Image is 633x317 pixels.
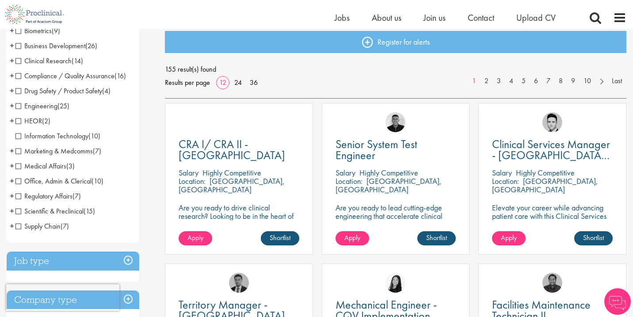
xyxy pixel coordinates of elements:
[567,76,580,86] a: 9
[15,161,66,171] span: Medical Affairs
[179,176,285,195] p: [GEOGRAPHIC_DATA], [GEOGRAPHIC_DATA]
[7,252,139,271] h3: Job type
[15,71,114,80] span: Compliance / Quality Assurance
[516,12,556,23] a: Upload CV
[423,12,446,23] a: Join us
[372,12,401,23] a: About us
[15,191,72,201] span: Regulatory Affairs
[179,203,299,237] p: Are you ready to drive clinical research? Looking to be in the heart of a company where precision...
[15,41,85,50] span: Business Development
[231,78,245,87] a: 24
[15,206,95,216] span: Scientific & Preclinical
[15,26,52,35] span: Biometrics
[10,24,14,37] span: +
[179,176,206,186] span: Location:
[10,219,14,233] span: +
[61,222,69,231] span: (7)
[530,76,542,86] a: 6
[542,112,562,132] a: Connor Lynes
[179,231,212,245] a: Apply
[359,168,418,178] p: Highly Competitive
[165,76,210,89] span: Results per page
[336,168,355,178] span: Salary
[85,41,97,50] span: (26)
[480,76,493,86] a: 2
[10,159,14,172] span: +
[501,233,517,242] span: Apply
[72,56,83,65] span: (14)
[102,86,111,95] span: (4)
[229,273,249,293] a: Carl Gbolade
[492,176,519,186] span: Location:
[15,131,100,141] span: Information Technology
[607,76,626,86] a: Last
[179,168,198,178] span: Salary
[554,76,567,86] a: 8
[417,231,456,245] a: Shortlist
[114,71,126,80] span: (16)
[385,112,405,132] a: Christian Andersen
[165,31,626,53] a: Register for alerts
[66,161,75,171] span: (3)
[336,137,417,163] span: Senior System Test Engineer
[336,176,362,186] span: Location:
[15,222,61,231] span: Supply Chain
[6,284,119,311] iframe: reCAPTCHA
[52,26,60,35] span: (9)
[15,206,84,216] span: Scientific & Preclinical
[15,176,92,186] span: Office, Admin & Clerical
[15,41,97,50] span: Business Development
[15,131,88,141] span: Information Technology
[10,99,14,112] span: +
[10,114,14,127] span: +
[492,139,613,161] a: Clinical Services Manager - [GEOGRAPHIC_DATA], [GEOGRAPHIC_DATA]
[492,137,610,174] span: Clinical Services Manager - [GEOGRAPHIC_DATA], [GEOGRAPHIC_DATA]
[15,161,75,171] span: Medical Affairs
[505,76,518,86] a: 4
[335,12,350,23] a: Jobs
[336,231,369,245] a: Apply
[15,86,111,95] span: Drug Safety / Product Safety
[604,288,631,315] img: Chatbot
[492,176,598,195] p: [GEOGRAPHIC_DATA], [GEOGRAPHIC_DATA]
[336,203,456,229] p: Are you ready to lead cutting-edge engineering that accelerate clinical breakthroughs in biotech?
[15,71,126,80] span: Compliance / Quality Assurance
[10,54,14,67] span: +
[517,76,530,86] a: 5
[202,168,261,178] p: Highly Competitive
[336,139,456,161] a: Senior System Test Engineer
[542,273,562,293] img: Mike Raletz
[92,176,103,186] span: (10)
[10,204,14,218] span: +
[516,168,575,178] p: Highly Competitive
[93,146,101,156] span: (7)
[468,12,494,23] a: Contact
[336,176,442,195] p: [GEOGRAPHIC_DATA], [GEOGRAPHIC_DATA]
[261,231,299,245] a: Shortlist
[15,146,93,156] span: Marketing & Medcomms
[15,116,42,126] span: HEOR
[179,139,299,161] a: CRA I/ CRA II - [GEOGRAPHIC_DATA]
[542,76,555,86] a: 7
[10,144,14,157] span: +
[385,273,405,293] img: Numhom Sudsok
[15,101,57,111] span: Engineering
[10,69,14,82] span: +
[15,176,103,186] span: Office, Admin & Clerical
[84,206,95,216] span: (15)
[492,76,505,86] a: 3
[72,191,81,201] span: (7)
[42,116,50,126] span: (2)
[468,76,480,86] a: 1
[179,137,285,163] span: CRA I/ CRA II - [GEOGRAPHIC_DATA]
[10,84,14,97] span: +
[492,231,526,245] a: Apply
[579,76,595,86] a: 10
